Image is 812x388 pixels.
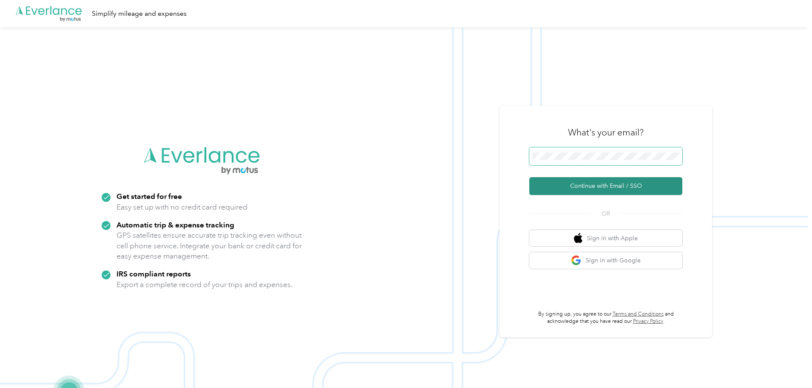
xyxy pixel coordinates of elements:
[613,311,664,317] a: Terms and Conditions
[116,192,182,201] strong: Get started for free
[529,177,682,195] button: Continue with Email / SSO
[571,255,582,266] img: google logo
[633,318,663,325] a: Privacy Policy
[591,209,621,218] span: OR
[574,233,582,244] img: apple logo
[529,310,682,325] p: By signing up, you agree to our and acknowledge that you have read our .
[116,202,247,213] p: Easy set up with no credit card required
[116,269,191,278] strong: IRS compliant reports
[92,9,187,19] div: Simplify mileage and expenses
[116,220,234,229] strong: Automatic trip & expense tracking
[568,126,644,138] h3: What's your email?
[529,252,682,269] button: google logoSign in with Google
[116,230,302,262] p: GPS satellites ensure accurate trip tracking even without cell phone service. Integrate your bank...
[116,279,292,290] p: Export a complete record of your trips and expenses.
[529,230,682,247] button: apple logoSign in with Apple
